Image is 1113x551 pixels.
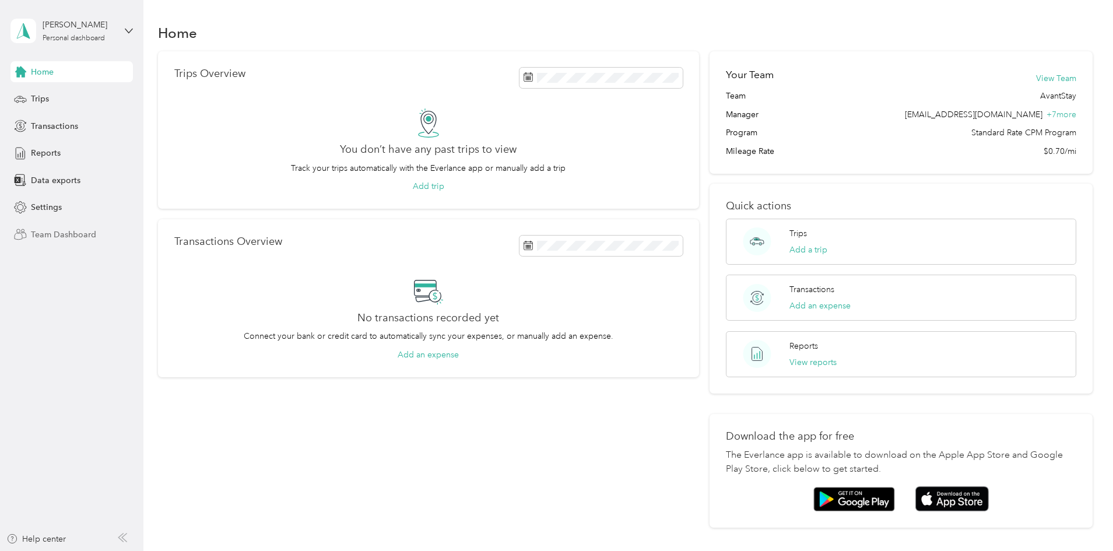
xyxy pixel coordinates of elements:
h2: You don’t have any past trips to view [340,143,517,156]
button: Add a trip [789,244,827,256]
img: Google play [813,487,895,511]
div: Personal dashboard [43,35,105,42]
span: + 7 more [1047,110,1076,120]
button: Add an expense [789,300,851,312]
span: Team Dashboard [31,229,96,241]
button: Add an expense [398,349,459,361]
span: Manager [726,108,759,121]
span: Team [726,90,746,102]
span: Home [31,66,54,78]
button: Add trip [413,180,444,192]
p: Transactions Overview [174,236,282,248]
span: Reports [31,147,61,159]
p: Track your trips automatically with the Everlance app or manually add a trip [291,162,566,174]
p: The Everlance app is available to download on the Apple App Store and Google Play Store, click be... [726,448,1077,476]
div: [PERSON_NAME] [43,19,115,31]
iframe: Everlance-gr Chat Button Frame [1048,486,1113,551]
span: AvantStay [1040,90,1076,102]
img: App store [915,486,989,511]
button: Help center [6,533,66,545]
span: Trips [31,93,49,105]
p: Connect your bank or credit card to automatically sync your expenses, or manually add an expense. [244,330,613,342]
span: Standard Rate CPM Program [971,127,1076,139]
button: View reports [789,356,837,368]
span: Settings [31,201,62,213]
span: Mileage Rate [726,145,774,157]
p: Reports [789,340,818,352]
span: Data exports [31,174,80,187]
h1: Home [158,27,197,39]
span: $0.70/mi [1044,145,1076,157]
span: Transactions [31,120,78,132]
p: Trips Overview [174,68,245,80]
span: [EMAIL_ADDRESS][DOMAIN_NAME] [905,110,1042,120]
h2: Your Team [726,68,774,82]
span: Program [726,127,757,139]
button: View Team [1036,72,1076,85]
p: Download the app for free [726,430,1077,443]
p: Transactions [789,283,834,296]
p: Trips [789,227,807,240]
h2: No transactions recorded yet [357,312,499,324]
p: Quick actions [726,200,1077,212]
